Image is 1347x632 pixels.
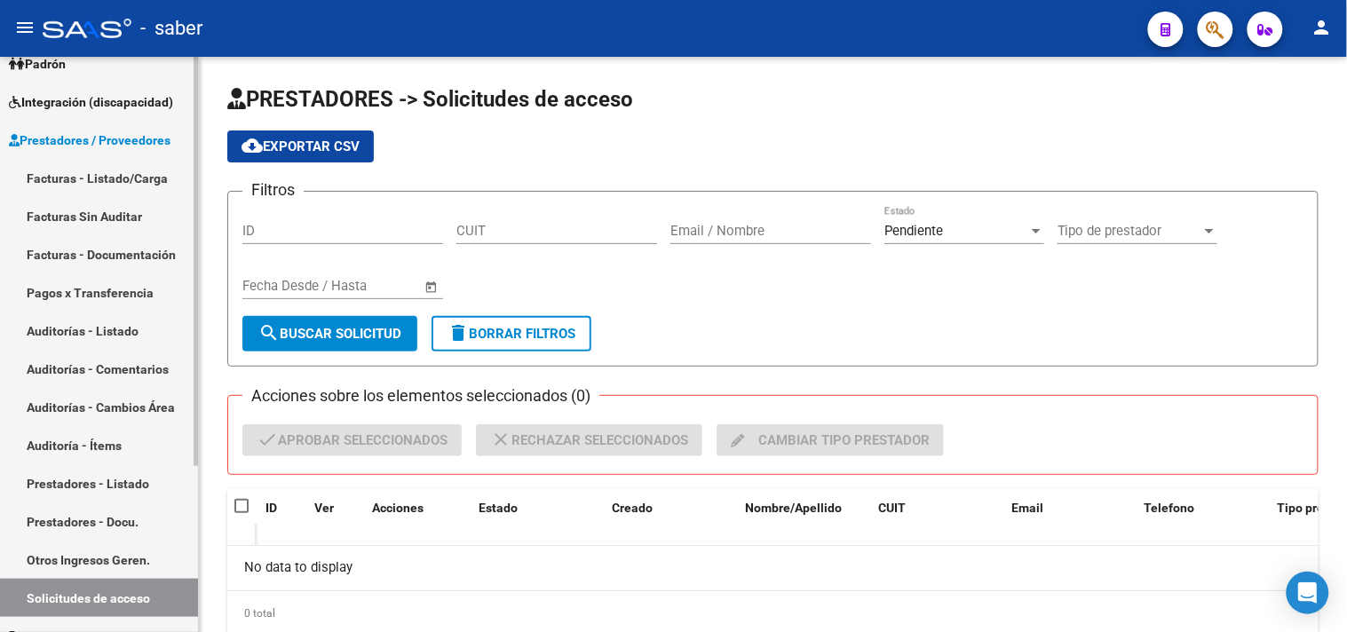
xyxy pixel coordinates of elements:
[612,501,653,515] span: Creado
[258,489,307,548] datatable-header-cell: ID
[265,501,277,515] span: ID
[745,501,842,515] span: Nombre/Apellido
[448,322,469,344] mat-icon: delete
[316,278,402,294] input: End date
[140,9,202,48] span: - saber
[1137,489,1271,548] datatable-header-cell: Telefono
[227,130,374,162] button: Exportar CSV
[471,489,605,548] datatable-header-cell: Estado
[731,424,930,456] span: Cambiar tipo prestador
[871,489,1004,548] datatable-header-cell: CUIT
[1058,223,1201,239] span: Tipo de prestador
[14,17,36,38] mat-icon: menu
[717,424,944,456] button: Cambiar tipo prestador
[1311,17,1333,38] mat-icon: person
[432,316,591,352] button: Borrar Filtros
[257,429,278,450] mat-icon: check
[372,501,424,515] span: Acciones
[1011,501,1043,515] span: Email
[242,383,599,408] h3: Acciones sobre los elementos seleccionados (0)
[738,489,871,548] datatable-header-cell: Nombre/Apellido
[490,424,688,456] span: Rechazar seleccionados
[884,223,943,239] span: Pendiente
[1287,572,1329,614] div: Open Intercom Messenger
[242,135,263,156] mat-icon: cloud_download
[365,489,471,548] datatable-header-cell: Acciones
[9,54,66,74] span: Padrón
[1145,501,1195,515] span: Telefono
[242,178,304,202] h3: Filtros
[9,92,173,112] span: Integración (discapacidad)
[242,278,300,294] input: Start date
[448,326,575,342] span: Borrar Filtros
[242,316,417,352] button: Buscar solicitud
[227,546,1319,590] div: No data to display
[242,138,360,154] span: Exportar CSV
[314,501,334,515] span: Ver
[258,322,280,344] mat-icon: search
[479,501,518,515] span: Estado
[490,429,511,450] mat-icon: close
[227,87,633,112] span: PRESTADORES -> Solicitudes de acceso
[878,501,906,515] span: CUIT
[258,326,401,342] span: Buscar solicitud
[422,277,442,297] button: Open calendar
[242,424,462,456] button: Aprobar seleccionados
[605,489,738,548] datatable-header-cell: Creado
[9,130,170,150] span: Prestadores / Proveedores
[476,424,702,456] button: Rechazar seleccionados
[307,489,365,548] datatable-header-cell: Ver
[257,424,448,456] span: Aprobar seleccionados
[1004,489,1137,548] datatable-header-cell: Email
